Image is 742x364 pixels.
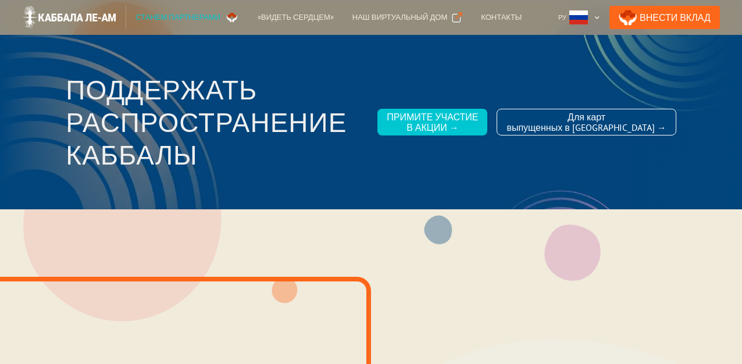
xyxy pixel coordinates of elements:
[472,6,531,29] a: Контакты
[343,6,472,29] a: Наш виртуальный дом
[387,112,478,133] div: Примите участие в акции →
[126,6,248,29] a: Станем партнерами
[66,73,368,171] h3: Поддержать распространение каббалы
[377,109,487,135] a: Примите участиев акции →
[248,6,343,29] a: «Видеть сердцем»
[481,12,522,23] div: Контакты
[258,12,334,23] div: «Видеть сердцем»
[352,12,447,23] div: Наш виртуальный дом
[497,109,676,135] a: Для картвыпущенных в [GEOGRAPHIC_DATA] →
[558,12,566,23] div: Ру
[135,12,220,23] div: Станем партнерами
[609,6,720,29] a: Внести Вклад
[506,112,666,133] div: Для карт выпущенных в [GEOGRAPHIC_DATA] →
